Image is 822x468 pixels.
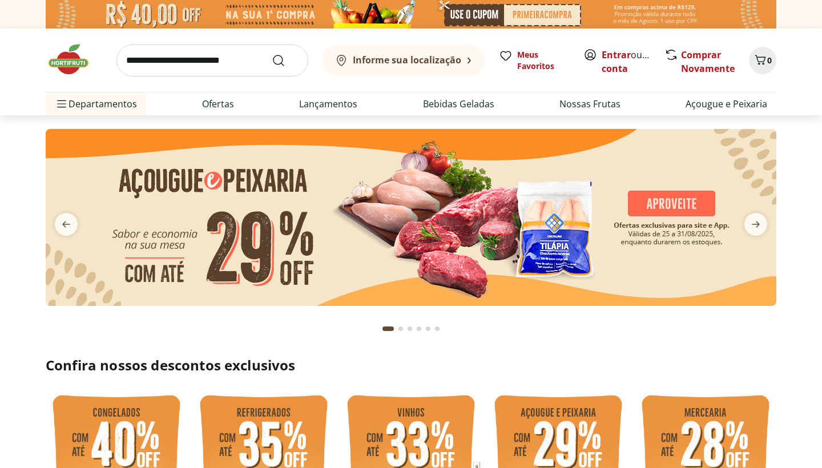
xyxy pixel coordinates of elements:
a: Criar conta [602,49,664,75]
button: Go to page 5 from fs-carousel [424,315,433,342]
button: Current page from fs-carousel [380,315,396,342]
span: Departamentos [55,90,137,118]
button: Go to page 2 from fs-carousel [396,315,405,342]
h2: Confira nossos descontos exclusivos [46,356,776,374]
button: Menu [55,90,68,118]
a: Bebidas Geladas [423,97,494,111]
a: Ofertas [202,97,234,111]
button: next [735,213,776,236]
a: Nossas Frutas [559,97,620,111]
span: ou [602,48,652,75]
a: Meus Favoritos [499,49,570,72]
a: Entrar [602,49,631,61]
button: previous [46,213,87,236]
button: Go to page 6 from fs-carousel [433,315,442,342]
input: search [116,45,308,76]
button: Informe sua localização [322,45,485,76]
a: Açougue e Peixaria [686,97,767,111]
img: açougue [46,129,776,306]
b: Informe sua localização [353,54,461,66]
a: Lançamentos [299,97,357,111]
button: Go to page 4 from fs-carousel [414,315,424,342]
button: Submit Search [272,54,299,67]
button: Go to page 3 from fs-carousel [405,315,414,342]
a: Comprar Novamente [681,49,735,75]
button: Carrinho [749,47,776,74]
span: 0 [767,55,772,66]
img: Hortifruti [46,42,103,76]
span: Meus Favoritos [517,49,570,72]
